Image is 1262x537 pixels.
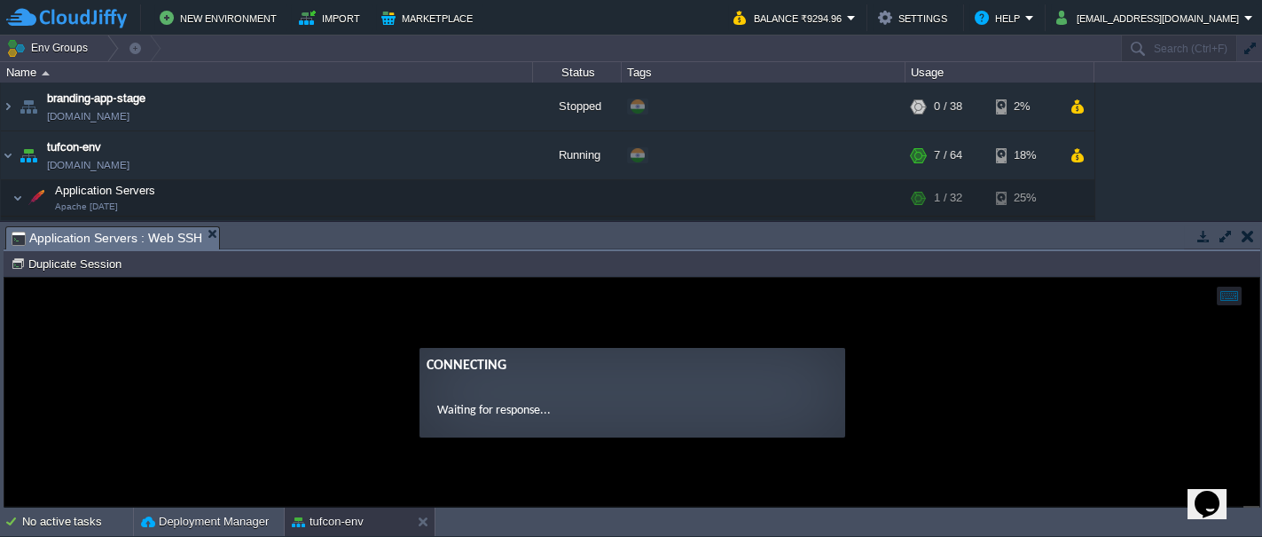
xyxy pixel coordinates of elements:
[996,180,1054,216] div: 25%
[22,508,133,536] div: No active tasks
[55,201,118,212] span: Apache [DATE]
[37,217,48,244] img: AMDAwAAAACH5BAEAAAAALAAAAAABAAEAAAICRAEAOw==
[934,131,962,179] div: 7 / 64
[47,90,145,107] a: branding-app-stage
[42,71,50,75] img: AMDAwAAAACH5BAEAAAAALAAAAAABAAEAAAICRAEAOw==
[534,62,621,83] div: Status
[1,131,15,179] img: AMDAwAAAACH5BAEAAAAALAAAAAABAAEAAAICRAEAOw==
[24,180,49,216] img: AMDAwAAAACH5BAEAAAAALAAAAAABAAEAAAICRAEAOw==
[12,180,23,216] img: AMDAwAAAACH5BAEAAAAALAAAAAABAAEAAAICRAEAOw==
[16,83,41,130] img: AMDAwAAAACH5BAEAAAAALAAAAAABAAEAAAICRAEAOw==
[6,7,127,29] img: CloudJiffy
[533,83,622,130] div: Stopped
[934,217,958,244] div: 1 / 32
[1056,7,1244,28] button: [EMAIL_ADDRESS][DOMAIN_NAME]
[53,184,158,197] a: Application ServersApache [DATE]
[422,77,834,99] div: Connecting
[433,123,823,142] p: Waiting for response...
[381,7,478,28] button: Marketplace
[16,131,41,179] img: AMDAwAAAACH5BAEAAAAALAAAAAABAAEAAAICRAEAOw==
[975,7,1025,28] button: Help
[2,62,532,83] div: Name
[141,513,269,531] button: Deployment Manager
[533,131,622,179] div: Running
[47,107,129,125] a: [DOMAIN_NAME]
[48,217,73,244] img: AMDAwAAAACH5BAEAAAAALAAAAAABAAEAAAICRAEAOw==
[623,62,905,83] div: Tags
[878,7,952,28] button: Settings
[12,227,202,249] span: Application Servers : Web SSH
[11,256,127,272] button: Duplicate Session
[996,83,1054,130] div: 2%
[1188,466,1244,519] iframe: chat widget
[292,513,364,531] button: tufcon-env
[47,138,101,156] a: tufcon-env
[299,7,365,28] button: Import
[906,62,1093,83] div: Usage
[996,131,1054,179] div: 18%
[160,7,282,28] button: New Environment
[6,36,94,60] button: Env Groups
[47,156,129,174] a: [DOMAIN_NAME]
[53,183,158,198] span: Application Servers
[996,217,1054,244] div: 25%
[934,83,962,130] div: 0 / 38
[934,180,962,216] div: 1 / 32
[733,7,847,28] button: Balance ₹9294.96
[1,83,15,130] img: AMDAwAAAACH5BAEAAAAALAAAAAABAAEAAAICRAEAOw==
